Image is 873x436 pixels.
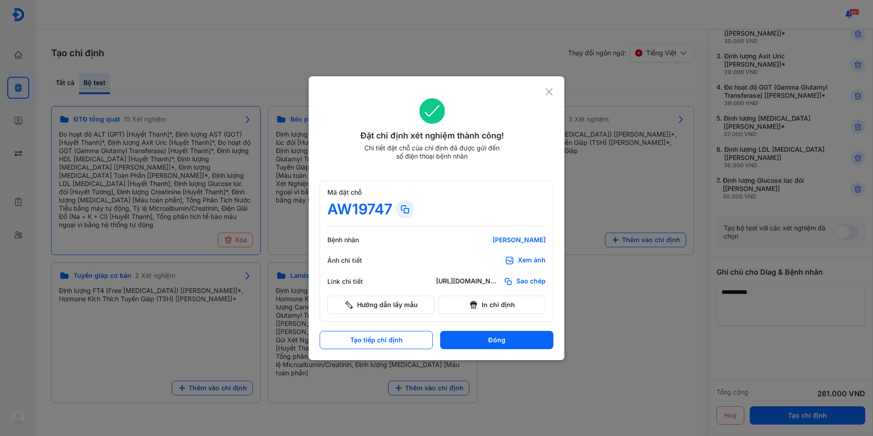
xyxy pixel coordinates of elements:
[440,331,553,349] button: Đóng
[438,296,546,314] button: In chỉ định
[320,129,545,142] div: Đặt chỉ định xét nghiệm thành công!
[327,256,382,265] div: Ảnh chi tiết
[327,277,382,286] div: Link chi tiết
[436,236,546,244] div: [PERSON_NAME]
[327,200,392,218] div: AW19747
[518,256,546,265] div: Xem ảnh
[327,236,382,244] div: Bệnh nhân
[516,277,546,286] span: Sao chép
[436,277,500,286] div: [URL][DOMAIN_NAME]
[327,296,435,314] button: Hướng dẫn lấy mẫu
[360,144,504,160] div: Chi tiết đặt chỗ của chỉ định đã được gửi đến số điện thoại bệnh nhân
[327,188,546,197] div: Mã đặt chỗ
[320,331,433,349] button: Tạo tiếp chỉ định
